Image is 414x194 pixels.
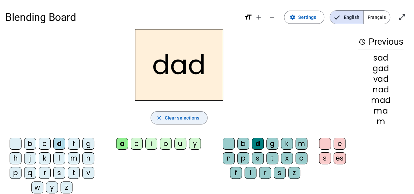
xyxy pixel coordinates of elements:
span: Clear selections [165,114,200,122]
div: j [24,152,36,164]
span: Settings [298,13,316,21]
div: k [281,138,293,150]
div: y [189,138,201,150]
div: l [245,167,256,179]
mat-button-toggle-group: Language selection [330,10,390,24]
div: m [68,152,80,164]
div: sad [358,54,403,62]
div: i [145,138,157,150]
div: s [319,152,331,164]
div: h [10,152,22,164]
div: w [31,181,43,193]
div: s [252,152,264,164]
div: k [39,152,51,164]
button: Increase font size [252,11,265,24]
div: x [281,152,293,164]
div: y [46,181,58,193]
div: t [68,167,80,179]
div: c [296,152,307,164]
div: l [53,152,65,164]
mat-icon: format_size [244,13,252,21]
mat-icon: history [358,38,366,46]
div: es [334,152,346,164]
mat-icon: settings [290,14,296,20]
div: q [24,167,36,179]
div: p [237,152,249,164]
div: f [230,167,242,179]
mat-icon: close [156,115,162,121]
div: z [288,167,300,179]
h1: Blending Board [5,7,239,28]
mat-icon: open_in_full [398,13,406,21]
div: gad [358,65,403,73]
div: b [237,138,249,150]
div: g [82,138,94,150]
span: Français [364,11,390,24]
h3: Previous [358,34,403,49]
div: u [174,138,186,150]
button: Settings [284,11,324,24]
h2: dad [135,29,223,101]
mat-icon: remove [268,13,276,21]
button: Clear selections [151,111,208,124]
div: m [358,118,403,125]
mat-icon: add [255,13,263,21]
div: g [266,138,278,150]
div: t [266,152,278,164]
div: r [259,167,271,179]
div: d [252,138,264,150]
button: Enter full screen [395,11,409,24]
div: a [116,138,128,150]
div: p [10,167,22,179]
div: m [296,138,307,150]
div: s [53,167,65,179]
div: b [24,138,36,150]
div: s [274,167,286,179]
div: v [82,167,94,179]
div: vad [358,75,403,83]
button: Decrease font size [265,11,279,24]
div: ma [358,107,403,115]
div: n [223,152,235,164]
div: f [68,138,80,150]
div: o [160,138,172,150]
div: z [61,181,72,193]
span: English [330,11,363,24]
div: e [131,138,143,150]
div: e [334,138,345,150]
div: d [53,138,65,150]
div: mad [358,96,403,104]
div: c [39,138,51,150]
div: n [82,152,94,164]
div: nad [358,86,403,94]
div: r [39,167,51,179]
